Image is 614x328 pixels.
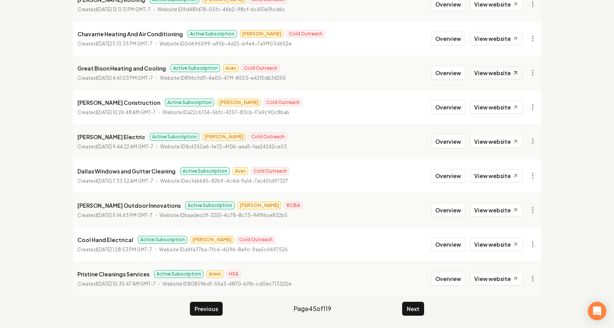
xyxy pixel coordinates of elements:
[163,280,292,288] p: Website ID 80859bdf-55a3-4870-b1fb-cd0ec713320e
[77,246,152,254] p: Created
[77,74,153,82] p: Created
[264,99,302,106] span: Cold Outreach
[470,169,523,182] a: View website
[431,203,465,217] button: Overview
[158,6,285,13] p: Website ID 9d481d78-05fc-46b2-98cf-6c451e19cd6c
[240,30,284,38] span: [PERSON_NAME]
[431,169,465,183] button: Overview
[77,280,156,288] p: Created
[97,144,153,150] time: [DATE] 9:44:22 AM GMT-7
[150,133,199,141] span: Active Subscription
[470,66,523,79] a: View website
[249,133,287,141] span: Cold Outreach
[77,235,133,244] p: Cool Hand Electrical
[171,64,220,72] span: Active Subscription
[217,99,261,106] span: [PERSON_NAME]
[97,247,152,252] time: [DATE] 1:28:53 PM GMT-7
[97,281,156,287] time: [DATE] 10:35:47 AM GMT-7
[77,29,183,39] p: Chavarrie Heating And Air Conditioning
[159,246,288,254] p: Website ID d4fa37ba-7fc6-4096-8a9c-9aa5c6697526
[77,132,145,141] p: [PERSON_NAME] Electric
[160,143,287,151] p: Website ID 1bd350a6-fe72-4f0b-aea5-faa24242ce03
[242,64,280,72] span: Cold Outreach
[238,202,281,209] span: [PERSON_NAME]
[159,40,292,48] p: Website ID 0d696099-a95b-4d25-b9e4-7a9ff03d652e
[188,30,237,38] span: Active Subscription
[77,201,181,210] p: [PERSON_NAME] Outdoor Innovations
[431,272,465,286] button: Overview
[402,302,424,316] button: Next
[77,64,166,73] p: Great Bison Heating and Cooling
[431,100,465,114] button: Overview
[159,212,287,219] p: Website ID baadec0f-3201-4c78-8c73-94ff6ce832b5
[77,6,151,13] p: Created
[77,177,153,185] p: Created
[470,204,523,217] a: View website
[77,212,153,219] p: Created
[77,98,160,107] p: [PERSON_NAME] Construction
[431,66,465,80] button: Overview
[185,202,235,209] span: Active Subscription
[138,236,187,244] span: Active Subscription
[180,167,230,175] span: Active Subscription
[77,143,153,151] p: Created
[251,167,289,175] span: Cold Outreach
[154,270,203,278] span: Active Subscription
[77,109,156,116] p: Created
[202,133,246,141] span: [PERSON_NAME]
[470,32,523,45] a: View website
[206,270,223,278] span: Arwin
[431,135,465,148] button: Overview
[294,304,331,313] span: Page 45 of 119
[77,167,176,176] p: Dallas Windows and Gutter Cleaning
[470,135,523,148] a: View website
[97,75,153,81] time: [DATE] 4:41:03 PM GMT-7
[223,64,238,72] span: Avan
[77,40,153,48] p: Created
[97,41,153,47] time: [DATE] 5:13:33 PM GMT-7
[77,269,149,279] p: Pristine Cleanings Services
[233,167,248,175] span: Avan
[237,236,275,244] span: Cold Outreach
[470,101,523,114] a: View website
[97,7,151,12] time: [DATE] 12:11:31 PM GMT-7
[97,212,153,218] time: [DATE] 5:14:43 PM GMT-7
[470,238,523,251] a: View website
[163,109,289,116] p: Website ID a22cb134-5bfc-4257-83cb-17a9c90c8bab
[160,74,286,82] p: Website ID 896cfd11-4e05-47ff-8553-e4215db34255
[226,270,241,278] span: HSA
[165,99,214,106] span: Active Subscription
[287,30,325,38] span: Cold Outreach
[470,272,523,285] a: View website
[190,302,223,316] button: Previous
[160,177,288,185] p: Website ID ec1d6645-82b9-4c4d-9a14-7ac451d97327
[190,236,234,244] span: [PERSON_NAME]
[284,202,302,209] span: BCBA
[588,302,606,320] div: Open Intercom Messenger
[431,32,465,45] button: Overview
[97,178,153,184] time: [DATE] 7:33:52 AM GMT-7
[431,237,465,251] button: Overview
[97,109,156,115] time: [DATE] 10:26:48 AM GMT-7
